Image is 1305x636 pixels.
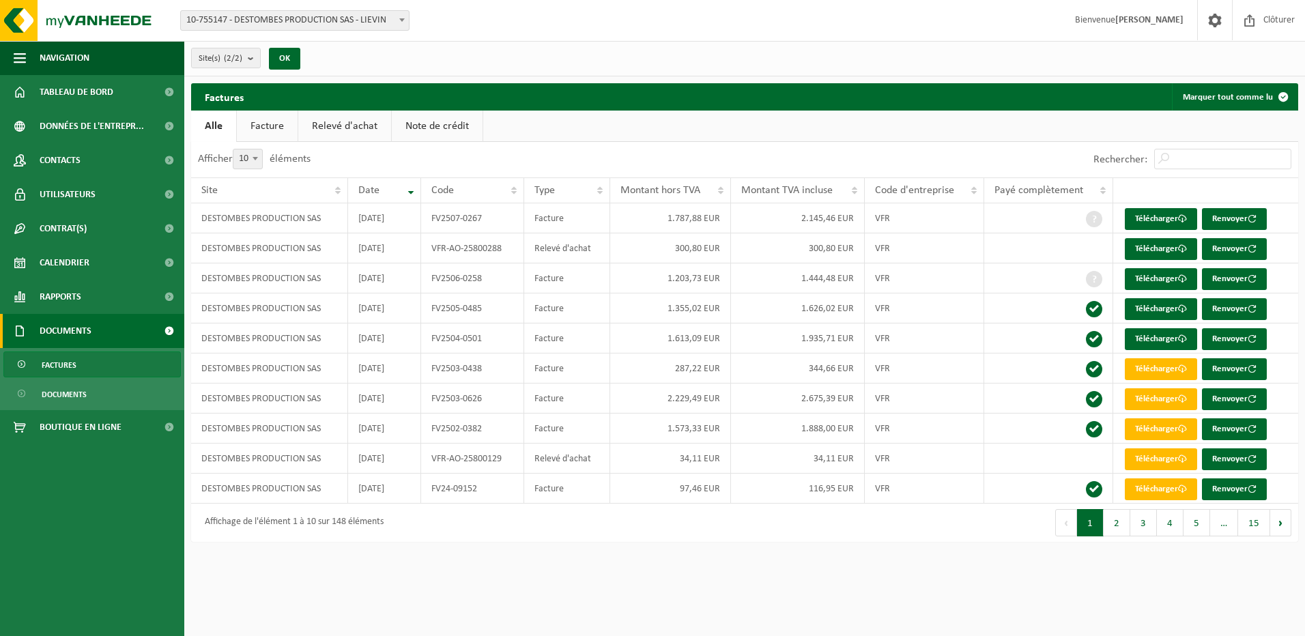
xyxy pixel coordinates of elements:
td: DESTOMBES PRODUCTION SAS [191,414,348,444]
td: 300,80 EUR [610,233,731,263]
button: Renvoyer [1202,268,1267,290]
a: Documents [3,381,181,407]
button: 15 [1238,509,1270,536]
td: Relevé d'achat [524,444,610,474]
span: Navigation [40,41,89,75]
a: Télécharger [1125,208,1197,230]
button: 2 [1104,509,1130,536]
td: 300,80 EUR [731,233,865,263]
button: Renvoyer [1202,328,1267,350]
span: Factures [42,352,76,378]
td: VFR [865,384,984,414]
td: 97,46 EUR [610,474,731,504]
td: DESTOMBES PRODUCTION SAS [191,293,348,323]
span: 10-755147 - DESTOMBES PRODUCTION SAS - LIEVIN [181,11,409,30]
a: Note de crédit [392,111,483,142]
span: Tableau de bord [40,75,113,109]
td: 34,11 EUR [610,444,731,474]
a: Télécharger [1125,358,1197,380]
span: Montant TVA incluse [741,185,833,196]
span: Calendrier [40,246,89,280]
td: [DATE] [348,203,421,233]
td: FV2507-0267 [421,203,524,233]
a: Télécharger [1125,298,1197,320]
span: Documents [40,314,91,348]
td: FV2502-0382 [421,414,524,444]
button: Marquer tout comme lu [1172,83,1297,111]
span: Rapports [40,280,81,314]
td: DESTOMBES PRODUCTION SAS [191,384,348,414]
td: 1.787,88 EUR [610,203,731,233]
td: 2.675,39 EUR [731,384,865,414]
td: VFR [865,233,984,263]
span: 10-755147 - DESTOMBES PRODUCTION SAS - LIEVIN [180,10,410,31]
td: 2.229,49 EUR [610,384,731,414]
button: 4 [1157,509,1184,536]
td: [DATE] [348,233,421,263]
span: Contacts [40,143,81,177]
td: Facture [524,353,610,384]
span: Date [358,185,379,196]
strong: [PERSON_NAME] [1115,15,1184,25]
span: 10 [233,149,263,169]
button: Renvoyer [1202,298,1267,320]
td: 2.145,46 EUR [731,203,865,233]
a: Relevé d'achat [298,111,391,142]
td: VFR-AO-25800129 [421,444,524,474]
span: Contrat(s) [40,212,87,246]
a: Facture [237,111,298,142]
span: Code [431,185,454,196]
a: Télécharger [1125,478,1197,500]
button: 5 [1184,509,1210,536]
button: Previous [1055,509,1077,536]
td: 1.935,71 EUR [731,323,865,353]
span: Site(s) [199,48,242,69]
td: DESTOMBES PRODUCTION SAS [191,353,348,384]
td: DESTOMBES PRODUCTION SAS [191,233,348,263]
span: Site [201,185,218,196]
td: 1.444,48 EUR [731,263,865,293]
span: 10 [233,149,262,169]
span: Montant hors TVA [620,185,700,196]
span: Payé complètement [994,185,1083,196]
span: Code d'entreprise [875,185,954,196]
td: VFR [865,323,984,353]
a: Télécharger [1125,388,1197,410]
td: DESTOMBES PRODUCTION SAS [191,444,348,474]
td: Facture [524,474,610,504]
span: Utilisateurs [40,177,96,212]
td: VFR-AO-25800288 [421,233,524,263]
td: FV2503-0626 [421,384,524,414]
a: Factures [3,351,181,377]
div: Affichage de l'élément 1 à 10 sur 148 éléments [198,510,384,535]
td: VFR [865,353,984,384]
td: [DATE] [348,414,421,444]
td: Facture [524,293,610,323]
count: (2/2) [224,54,242,63]
td: [DATE] [348,263,421,293]
button: OK [269,48,300,70]
td: 1.203,73 EUR [610,263,731,293]
button: Renvoyer [1202,358,1267,380]
h2: Factures [191,83,257,110]
td: Facture [524,263,610,293]
button: Renvoyer [1202,388,1267,410]
td: Facture [524,203,610,233]
td: [DATE] [348,384,421,414]
td: 1.355,02 EUR [610,293,731,323]
td: DESTOMBES PRODUCTION SAS [191,323,348,353]
td: 344,66 EUR [731,353,865,384]
td: VFR [865,203,984,233]
a: Télécharger [1125,268,1197,290]
label: Afficher éléments [198,154,311,164]
td: [DATE] [348,323,421,353]
td: VFR [865,263,984,293]
button: 1 [1077,509,1104,536]
a: Télécharger [1125,448,1197,470]
label: Rechercher: [1093,154,1147,165]
td: Facture [524,414,610,444]
span: … [1210,509,1238,536]
span: Données de l'entrepr... [40,109,144,143]
button: Renvoyer [1202,418,1267,440]
td: DESTOMBES PRODUCTION SAS [191,474,348,504]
